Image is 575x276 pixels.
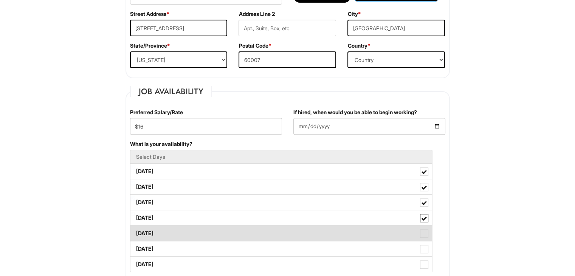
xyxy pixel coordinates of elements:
label: If hired, when would you be able to begin working? [293,109,417,116]
label: What is your availability? [130,140,192,148]
label: Street Address [130,10,169,18]
label: [DATE] [130,195,432,210]
h5: Select Days [136,154,426,160]
input: Street Address [130,20,228,36]
label: Address Line 2 [239,10,274,18]
label: Country [347,42,370,50]
label: [DATE] [130,226,432,241]
input: Apt., Suite, Box, etc. [239,20,336,36]
input: City [347,20,445,36]
select: State/Province [130,51,228,68]
label: State/Province [130,42,170,50]
select: Country [347,51,445,68]
label: [DATE] [130,164,432,179]
legend: Job Availability [130,86,212,97]
label: [DATE] [130,179,432,194]
label: [DATE] [130,257,432,272]
label: Preferred Salary/Rate [130,109,183,116]
label: [DATE] [130,210,432,225]
label: Postal Code [239,42,271,50]
input: Postal Code [239,51,336,68]
label: [DATE] [130,241,432,256]
label: City [347,10,361,18]
input: Preferred Salary/Rate [130,118,282,135]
